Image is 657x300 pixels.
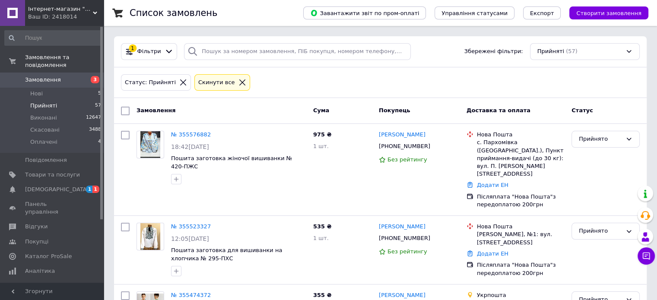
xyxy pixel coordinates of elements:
[379,143,430,149] span: [PHONE_NUMBER]
[30,90,43,98] span: Нові
[89,126,101,134] span: 3488
[30,114,57,122] span: Виконані
[579,227,622,236] div: Прийнято
[435,6,514,19] button: Управління статусами
[129,44,136,52] div: 1
[477,193,565,208] div: Післяплата "Нова Пошта"з передоплатою 200грн
[28,13,104,21] div: Ваш ID: 2418014
[140,131,161,158] img: Фото товару
[123,78,178,87] div: Статус: Прийняті
[477,291,565,299] div: Укрпошта
[477,131,565,139] div: Нова Пошта
[477,182,508,188] a: Додати ЕН
[171,143,209,150] span: 18:42[DATE]
[579,135,622,144] div: Прийнято
[477,139,565,178] div: с. Пархомівка ([GEOGRAPHIC_DATA].), Пункт приймання-видачі (до 30 кг): вул. П. [PERSON_NAME][STRE...
[313,235,329,241] span: 1 шт.
[130,8,217,18] h1: Список замовлень
[25,223,48,231] span: Відгуки
[313,292,332,298] span: 355 ₴
[98,138,101,146] span: 4
[171,292,211,298] a: № 355474372
[171,155,292,170] a: Пошита заготовка жіночої вишиванки № 420-ПЖС
[86,186,93,193] span: 1
[30,126,60,134] span: Скасовані
[136,131,164,158] a: Фото товару
[25,267,55,275] span: Аналітика
[86,114,101,122] span: 12647
[387,248,427,255] span: Без рейтингу
[571,107,593,114] span: Статус
[303,6,426,19] button: Завантажити звіт по пром-оплаті
[537,47,564,56] span: Прийняті
[25,54,104,69] span: Замовлення та повідомлення
[523,6,561,19] button: Експорт
[136,107,175,114] span: Замовлення
[197,78,237,87] div: Cкинути все
[566,48,578,54] span: (57)
[28,5,93,13] span: Інтернет-магазин "Диво Голка"
[25,253,72,260] span: Каталог ProSale
[569,6,648,19] button: Створити замовлення
[30,102,57,110] span: Прийняті
[25,282,80,297] span: Інструменти веб-майстра та SEO
[477,250,508,257] a: Додати ЕН
[313,143,329,149] span: 1 шт.
[561,9,648,16] a: Створити замовлення
[98,90,101,98] span: 5
[313,107,329,114] span: Cума
[310,9,419,17] span: Завантажити звіт по пром-оплаті
[576,10,641,16] span: Створити замовлення
[387,156,427,163] span: Без рейтингу
[477,231,565,246] div: [PERSON_NAME], №1: вул. [STREET_ADDRESS]
[92,186,99,193] span: 1
[441,10,508,16] span: Управління статусами
[25,156,67,164] span: Повідомлення
[25,200,80,216] span: Панель управління
[379,235,430,241] span: [PHONE_NUMBER]
[25,186,89,193] span: [DEMOGRAPHIC_DATA]
[171,235,209,242] span: 12:05[DATE]
[171,247,282,262] a: Пошита заготовка для вишиванки на хлопчика № 295-ПХС
[25,171,80,179] span: Товари та послуги
[313,131,332,138] span: 975 ₴
[379,291,425,300] a: [PERSON_NAME]
[137,47,161,56] span: Фільтри
[171,131,211,138] a: № 355576882
[379,107,410,114] span: Покупець
[91,76,99,83] span: 3
[467,107,530,114] span: Доставка та оплата
[379,131,425,139] a: [PERSON_NAME]
[313,223,332,230] span: 535 ₴
[95,102,101,110] span: 57
[464,47,523,56] span: Збережені фільтри:
[171,223,211,230] a: № 355523327
[530,10,554,16] span: Експорт
[136,223,164,250] a: Фото товару
[25,76,61,84] span: Замовлення
[184,43,411,60] input: Пошук за номером замовлення, ПІБ покупця, номером телефону, Email, номером накладної
[477,223,565,231] div: Нова Пошта
[140,223,161,250] img: Фото товару
[4,30,102,46] input: Пошук
[477,261,565,277] div: Післяплата "Нова Пошта"з передоплатою 200грн
[25,238,48,246] span: Покупці
[379,223,425,231] a: [PERSON_NAME]
[638,247,655,265] button: Чат з покупцем
[30,138,57,146] span: Оплачені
